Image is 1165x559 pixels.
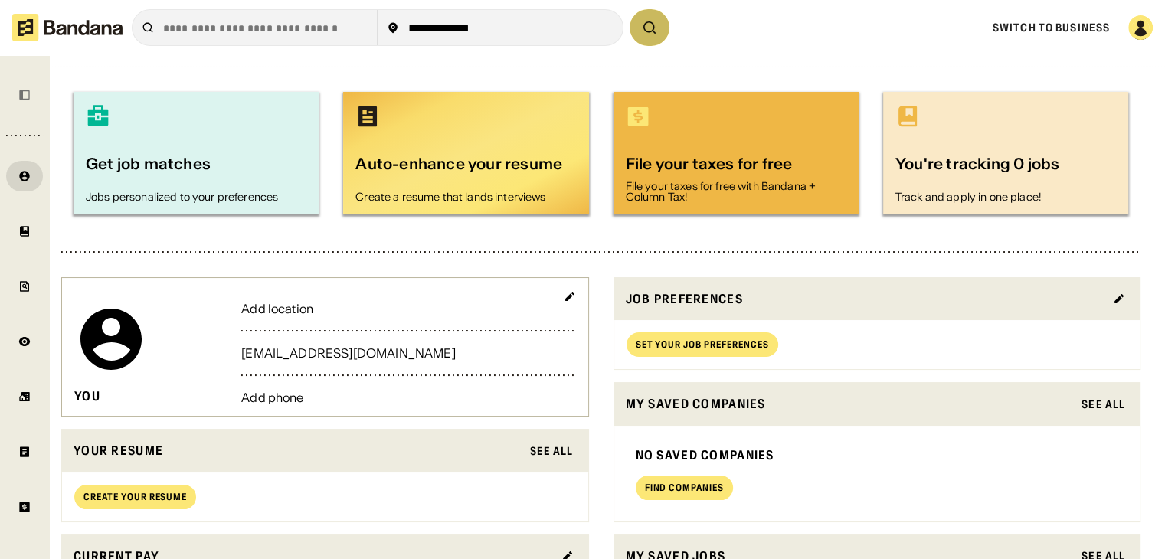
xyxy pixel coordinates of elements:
[86,153,306,185] div: Get job matches
[74,388,100,404] div: You
[355,191,576,202] div: Create a resume that lands interviews
[626,181,846,202] div: File your taxes for free with Bandana + Column Tax!
[83,492,187,502] div: Create your resume
[241,347,575,359] div: [EMAIL_ADDRESS][DOMAIN_NAME]
[74,441,521,460] div: Your resume
[626,289,1104,309] div: Job preferences
[355,153,576,185] div: Auto-enhance your resume
[241,302,575,315] div: Add location
[1082,399,1125,410] div: See All
[993,21,1110,34] a: Switch to Business
[636,447,1119,463] div: No saved companies
[12,14,123,41] img: Bandana logotype
[626,394,1073,414] div: My saved companies
[626,153,846,175] div: File your taxes for free
[895,191,1116,202] div: Track and apply in one place!
[636,340,769,349] div: Set your job preferences
[895,153,1116,185] div: You're tracking 0 jobs
[241,391,575,404] div: Add phone
[86,191,306,202] div: Jobs personalized to your preferences
[530,446,574,456] div: See All
[645,483,724,492] div: Find companies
